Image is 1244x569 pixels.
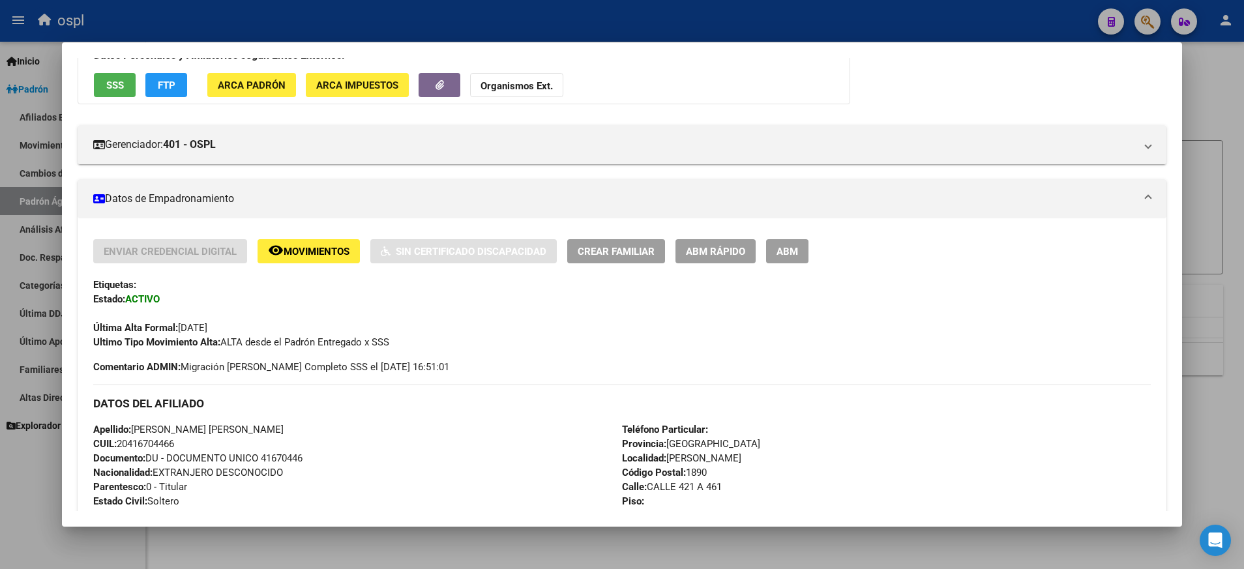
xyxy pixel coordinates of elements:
span: CALLE 421 A 461 [622,481,722,493]
button: Crear Familiar [567,239,665,263]
button: ARCA Padrón [207,73,296,97]
span: [PERSON_NAME] [PERSON_NAME] [93,424,284,435]
span: [GEOGRAPHIC_DATA] [622,438,760,450]
strong: Documento: [93,452,145,464]
strong: Parentesco: [93,481,146,493]
span: ABM [777,246,798,257]
span: ARCA Padrón [218,80,286,91]
span: SSS [106,80,124,91]
button: Movimientos [258,239,360,263]
strong: Discapacitado: [93,510,158,521]
button: ABM [766,239,808,263]
strong: Comentario ADMIN: [93,361,181,373]
button: ABM Rápido [675,239,756,263]
span: 20416704466 [93,438,174,450]
span: FTP [158,80,175,91]
span: Sin Certificado Discapacidad [396,246,546,257]
div: Open Intercom Messenger [1200,525,1231,556]
strong: Ultimo Tipo Movimiento Alta: [93,336,220,348]
strong: Calle: [622,481,647,493]
strong: Organismos Ext. [481,80,553,92]
strong: Estado Civil: [93,495,147,507]
span: ABM Rápido [686,246,745,257]
button: Organismos Ext. [470,73,563,97]
strong: Localidad: [622,452,666,464]
i: NO (00) [163,510,196,521]
span: Movimientos [284,246,349,257]
button: SSS [94,73,136,97]
mat-panel-title: Gerenciador: [93,137,1134,153]
strong: Código Postal: [622,467,686,478]
mat-expansion-panel-header: Datos de Empadronamiento [78,179,1166,218]
strong: Etiquetas: [93,279,136,291]
strong: CUIL: [93,438,117,450]
span: EXTRANJERO DESCONOCIDO [93,467,283,478]
strong: Departamento: [622,510,687,521]
mat-expansion-panel-header: Gerenciador:401 - OSPL [78,125,1166,164]
strong: Piso: [622,495,644,507]
strong: Estado: [93,293,125,305]
span: ARCA Impuestos [316,80,398,91]
strong: 401 - OSPL [163,137,216,153]
span: [DATE] [93,322,207,334]
span: Crear Familiar [578,246,655,257]
button: ARCA Impuestos [306,73,409,97]
strong: Nacionalidad: [93,467,153,478]
span: Migración [PERSON_NAME] Completo SSS el [DATE] 16:51:01 [93,360,449,374]
button: Enviar Credencial Digital [93,239,247,263]
span: Soltero [93,495,179,507]
span: DU - DOCUMENTO UNICO 41670446 [93,452,303,464]
mat-icon: remove_red_eye [268,242,284,258]
strong: Última Alta Formal: [93,322,178,334]
span: 1890 [622,467,707,478]
mat-panel-title: Datos de Empadronamiento [93,191,1134,207]
span: 0 - Titular [93,481,187,493]
button: FTP [145,73,187,97]
strong: Teléfono Particular: [622,424,708,435]
strong: ACTIVO [125,293,160,305]
span: [PERSON_NAME] [622,452,741,464]
strong: Apellido: [93,424,131,435]
strong: Provincia: [622,438,666,450]
button: Sin Certificado Discapacidad [370,239,557,263]
h3: DATOS DEL AFILIADO [93,396,1150,411]
span: ALTA desde el Padrón Entregado x SSS [93,336,389,348]
span: Enviar Credencial Digital [104,246,237,257]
